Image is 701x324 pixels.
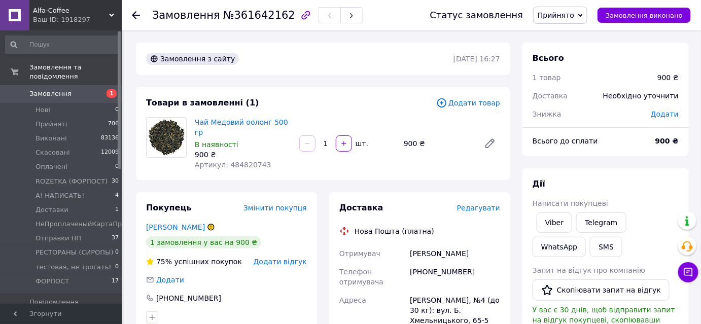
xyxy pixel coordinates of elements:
span: Написати покупцеві [533,199,608,207]
span: НеПроплаченыйКартаПриват [36,220,138,229]
span: Доставка [533,92,568,100]
span: Повідомлення [29,298,79,307]
a: Чай Медовий оолонг 500 гр [195,118,288,136]
span: Замовлення виконано [606,12,683,19]
span: 4 [115,191,119,200]
div: [PHONE_NUMBER] [155,293,222,303]
div: 1 замовлення у вас на 900 ₴ [146,236,261,248]
span: Доставка [339,203,383,212]
span: Скасовані [36,148,70,157]
div: Необхідно уточнити [597,85,685,107]
span: Замовлення [29,89,72,98]
span: Всього до сплати [533,137,598,145]
span: 0 [115,248,119,257]
span: Додати [156,276,184,284]
span: ФОРПОСТ [36,277,69,286]
span: 706 [108,120,119,129]
button: Замовлення виконано [598,8,691,23]
span: Додати [651,110,679,118]
span: Отримувач [339,249,380,258]
span: Товари в замовленні (1) [146,98,259,107]
span: Виконані [36,134,67,143]
a: [PERSON_NAME] [146,223,205,231]
span: Артикул: 484820743 [195,161,271,169]
div: Нова Пошта (платна) [352,226,437,236]
a: Telegram [576,212,626,233]
span: Прийнято [538,11,574,19]
span: В наявності [195,140,238,149]
span: Замовлення [152,9,220,21]
a: WhatsApp [533,237,586,257]
div: шт. [353,138,369,149]
span: №361642162 [223,9,295,21]
span: РЕСТОРАНЫ (СИРОПЫ) [36,248,114,257]
span: Знижка [533,110,562,118]
span: 0 [115,263,119,272]
span: Нові [36,105,50,115]
span: Телефон отримувача [339,268,383,286]
span: Запит на відгук про компанію [533,266,645,274]
span: 1 [115,205,119,214]
span: Прийняті [36,120,67,129]
div: успішних покупок [146,257,242,267]
span: Додати товар [436,97,500,109]
span: 37 [112,234,119,243]
div: Статус замовлення [430,10,523,20]
span: Alfa-Coffee [33,6,109,15]
span: А! НАПИСАТЬ! [36,191,84,200]
div: 900 ₴ [400,136,476,151]
button: Чат з покупцем [678,262,698,282]
span: Доставки [36,205,68,214]
button: Скопіювати запит на відгук [533,279,670,301]
span: 83136 [101,134,119,143]
span: 75% [156,258,172,266]
div: 900 ₴ [657,73,679,83]
b: 900 ₴ [655,137,679,145]
span: Отправки НП [36,234,81,243]
div: Повернутися назад [132,10,140,20]
input: Пошук [5,35,120,54]
div: Ваш ID: 1918297 [33,15,122,24]
span: 30 [112,177,119,186]
time: [DATE] 16:27 [453,55,500,63]
div: 900 ₴ [195,150,291,160]
span: тестовая, не трогать! [36,263,112,272]
span: 1 [107,89,117,98]
button: SMS [590,237,622,257]
span: 0 [115,162,119,171]
span: Редагувати [457,204,500,212]
span: Додати відгук [254,258,307,266]
a: Viber [537,212,572,233]
span: 12009 [101,148,119,157]
span: 0 [115,105,119,115]
img: Чай Медовий оолонг 500 гр [147,118,186,157]
div: [PHONE_NUMBER] [408,263,502,291]
span: Змінити покупця [243,204,307,212]
span: 1 товар [533,74,561,82]
span: Дії [533,179,545,189]
span: Всього [533,53,564,63]
div: [PERSON_NAME] [408,244,502,263]
span: Покупець [146,203,192,212]
div: Замовлення з сайту [146,53,239,65]
a: Редагувати [480,133,500,154]
span: Замовлення та повідомлення [29,63,122,81]
span: Адреса [339,296,366,304]
span: ROZETKA (ФОРПОСТ) [36,177,108,186]
span: Оплачені [36,162,67,171]
span: 17 [112,277,119,286]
